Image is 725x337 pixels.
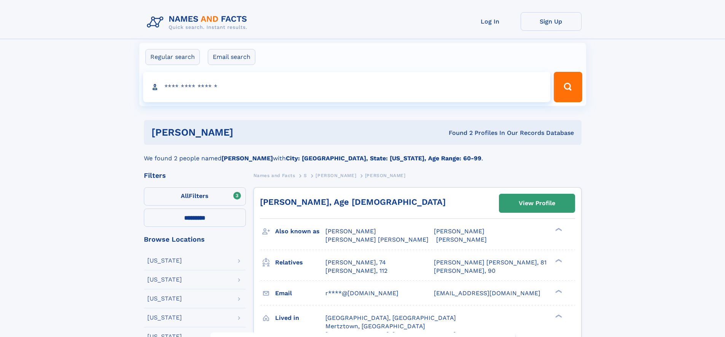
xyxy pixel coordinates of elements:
[144,187,246,206] label: Filters
[143,72,551,102] input: search input
[325,314,456,321] span: [GEOGRAPHIC_DATA], [GEOGRAPHIC_DATA]
[553,289,562,294] div: ❯
[341,129,574,137] div: Found 2 Profiles In Our Records Database
[460,12,521,31] a: Log In
[436,236,487,243] span: [PERSON_NAME]
[304,171,307,180] a: S
[147,315,182,321] div: [US_STATE]
[315,173,356,178] span: [PERSON_NAME]
[365,173,406,178] span: [PERSON_NAME]
[325,236,429,243] span: [PERSON_NAME] [PERSON_NAME]
[275,287,325,300] h3: Email
[275,225,325,238] h3: Also known as
[151,128,341,137] h1: [PERSON_NAME]
[144,145,582,163] div: We found 2 people named with .
[325,258,386,267] a: [PERSON_NAME], 74
[553,227,562,232] div: ❯
[304,173,307,178] span: S
[147,258,182,264] div: [US_STATE]
[434,228,484,235] span: [PERSON_NAME]
[554,72,582,102] button: Search Button
[434,258,547,267] a: [PERSON_NAME] [PERSON_NAME], 81
[553,258,562,263] div: ❯
[286,155,481,162] b: City: [GEOGRAPHIC_DATA], State: [US_STATE], Age Range: 60-99
[147,296,182,302] div: [US_STATE]
[260,197,446,207] a: [PERSON_NAME], Age [DEMOGRAPHIC_DATA]
[144,236,246,243] div: Browse Locations
[519,195,555,212] div: View Profile
[147,277,182,283] div: [US_STATE]
[144,12,253,33] img: Logo Names and Facts
[221,155,273,162] b: [PERSON_NAME]
[181,192,189,199] span: All
[521,12,582,31] a: Sign Up
[315,171,356,180] a: [PERSON_NAME]
[145,49,200,65] label: Regular search
[253,171,295,180] a: Names and Facts
[325,267,387,275] a: [PERSON_NAME], 112
[499,194,575,212] a: View Profile
[144,172,246,179] div: Filters
[275,256,325,269] h3: Relatives
[275,312,325,324] h3: Lived in
[434,267,496,275] a: [PERSON_NAME], 90
[208,49,255,65] label: Email search
[325,323,425,330] span: Mertztown, [GEOGRAPHIC_DATA]
[434,290,540,297] span: [EMAIL_ADDRESS][DOMAIN_NAME]
[553,313,562,318] div: ❯
[325,228,376,235] span: [PERSON_NAME]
